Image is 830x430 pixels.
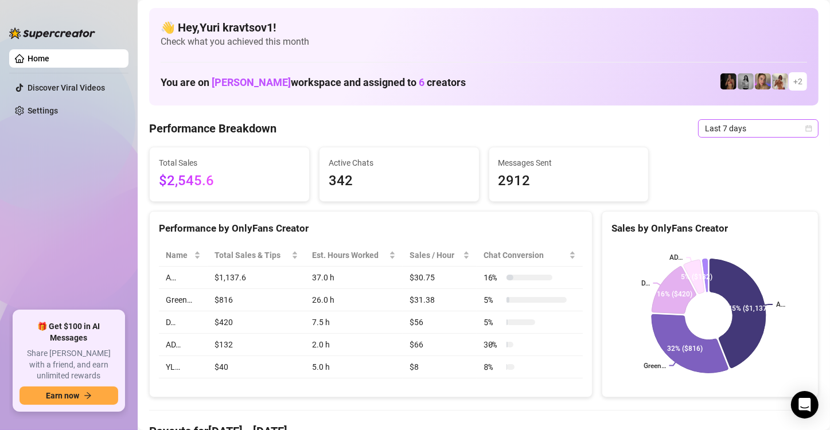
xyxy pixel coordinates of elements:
[159,221,583,236] div: Performance by OnlyFans Creator
[705,120,812,137] span: Last 7 days
[215,249,289,261] span: Total Sales & Tips
[484,361,502,373] span: 8 %
[159,289,208,311] td: Green…
[159,356,208,378] td: YL…
[805,125,812,132] span: calendar
[329,170,470,192] span: 342
[159,170,300,192] span: $2,545.6
[738,73,754,89] img: A
[793,75,802,88] span: + 2
[484,249,567,261] span: Chat Conversion
[20,386,118,405] button: Earn nowarrow-right
[772,73,788,89] img: Green
[28,106,58,115] a: Settings
[329,157,470,169] span: Active Chats
[46,391,79,400] span: Earn now
[208,356,305,378] td: $40
[166,249,192,261] span: Name
[403,334,477,356] td: $66
[20,321,118,343] span: 🎁 Get $100 in AI Messages
[611,221,809,236] div: Sales by OnlyFans Creator
[161,76,466,89] h1: You are on workspace and assigned to creators
[305,267,403,289] td: 37.0 h
[498,170,640,192] span: 2912
[84,392,92,400] span: arrow-right
[776,300,785,308] text: A…
[159,157,300,169] span: Total Sales
[28,83,105,92] a: Discover Viral Videos
[403,244,477,267] th: Sales / Hour
[403,356,477,378] td: $8
[312,249,387,261] div: Est. Hours Worked
[643,362,665,370] text: Green…
[403,311,477,334] td: $56
[159,311,208,334] td: D…
[159,244,208,267] th: Name
[159,267,208,289] td: A…
[305,311,403,334] td: 7.5 h
[161,36,807,48] span: Check what you achieved this month
[641,279,649,287] text: D…
[484,271,502,284] span: 16 %
[305,334,403,356] td: 2.0 h
[484,338,502,351] span: 30 %
[755,73,771,89] img: Cherry
[410,249,461,261] span: Sales / Hour
[498,157,640,169] span: Messages Sent
[20,348,118,382] span: Share [PERSON_NAME] with a friend, and earn unlimited rewards
[159,334,208,356] td: AD…
[484,316,502,329] span: 5 %
[305,289,403,311] td: 26.0 h
[403,289,477,311] td: $31.38
[208,289,305,311] td: $816
[212,76,291,88] span: [PERSON_NAME]
[208,334,305,356] td: $132
[669,254,683,262] text: AD…
[403,267,477,289] td: $30.75
[208,244,305,267] th: Total Sales & Tips
[484,294,502,306] span: 5 %
[720,73,737,89] img: D
[28,54,49,63] a: Home
[208,267,305,289] td: $1,137.6
[419,76,424,88] span: 6
[161,19,807,36] h4: 👋 Hey, Yuri kravtsov1 !
[791,391,819,419] div: Open Intercom Messenger
[477,244,583,267] th: Chat Conversion
[149,120,276,136] h4: Performance Breakdown
[305,356,403,378] td: 5.0 h
[9,28,95,39] img: logo-BBDzfeDw.svg
[208,311,305,334] td: $420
